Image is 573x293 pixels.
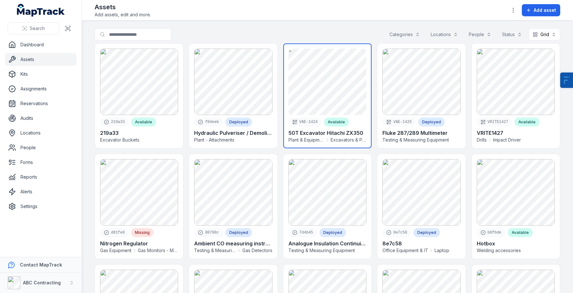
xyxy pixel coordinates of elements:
h2: Assets [95,3,151,12]
a: MapTrack [17,4,65,17]
a: Assignments [5,82,76,95]
a: Audits [5,112,76,125]
button: Add asset [522,4,560,16]
button: Search [8,22,59,35]
button: People [465,28,495,41]
span: Add assets, edit and more. [95,12,151,18]
span: Search [30,25,45,32]
a: Settings [5,200,76,213]
button: Locations [427,28,462,41]
button: Categories [385,28,424,41]
a: People [5,141,76,154]
a: Dashboard [5,38,76,51]
a: Forms [5,156,76,169]
a: Alerts [5,185,76,198]
a: Kits [5,68,76,81]
a: Assets [5,53,76,66]
button: Status [498,28,526,41]
strong: ABC Contracting [23,280,61,285]
strong: Contact MapTrack [20,262,62,267]
a: Reports [5,171,76,183]
a: Locations [5,127,76,139]
span: Add asset [534,7,556,13]
a: Reservations [5,97,76,110]
button: Grid [529,28,560,41]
